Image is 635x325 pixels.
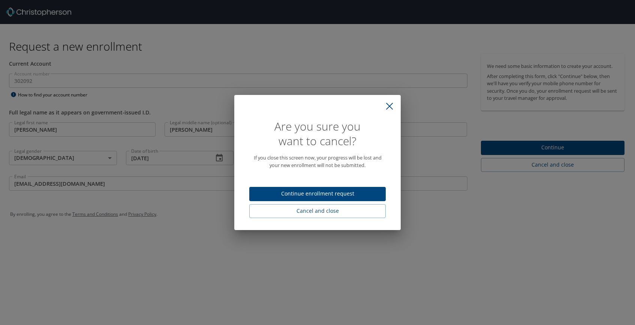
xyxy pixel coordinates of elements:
[249,154,386,169] p: If you close this screen now, your progress will be lost and your new enrollment will not be subm...
[381,98,398,114] button: close
[249,204,386,218] button: Cancel and close
[249,119,386,148] h1: Are you sure you want to cancel?
[255,206,380,216] span: Cancel and close
[255,189,380,199] span: Continue enrollment request
[249,187,386,202] button: Continue enrollment request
